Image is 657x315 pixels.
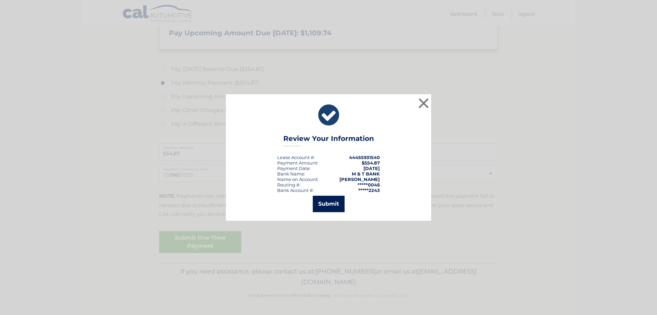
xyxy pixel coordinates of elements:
[277,177,319,182] div: Name on Account:
[277,166,311,171] div: :
[339,177,380,182] strong: [PERSON_NAME]
[277,182,300,187] div: Routing #:
[313,196,345,212] button: Submit
[349,155,380,160] strong: 44455931540
[277,187,314,193] div: Bank Account #:
[363,166,380,171] span: [DATE]
[277,166,310,171] span: Payment Date
[277,155,315,160] div: Lease Account #:
[352,171,380,177] strong: M & T BANK
[283,134,374,146] h3: Review Your Information
[277,160,318,166] div: Payment Amount:
[277,171,305,177] div: Bank Name:
[362,160,380,166] span: $554.87
[417,96,430,110] button: ×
